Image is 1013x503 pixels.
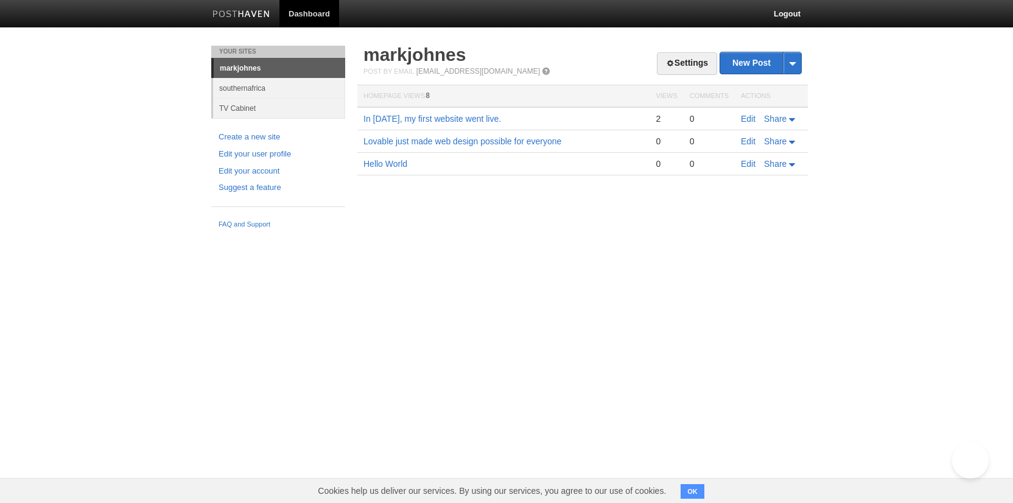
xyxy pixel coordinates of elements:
li: Your Sites [211,46,345,58]
iframe: Help Scout Beacon - Open [952,442,989,479]
span: Share [764,114,787,124]
div: 2 [656,113,677,124]
th: Comments [684,85,735,108]
a: In [DATE], my first website went live. [363,114,501,124]
a: Edit your account [219,165,338,178]
span: 8 [426,91,430,100]
th: Homepage Views [357,85,650,108]
div: 0 [690,113,729,124]
a: [EMAIL_ADDRESS][DOMAIN_NAME] [416,67,540,76]
a: Edit your user profile [219,148,338,161]
span: Cookies help us deliver our services. By using our services, you agree to our use of cookies. [306,479,678,503]
th: Views [650,85,683,108]
div: 0 [690,158,729,169]
a: Create a new site [219,131,338,144]
a: FAQ and Support [219,219,338,230]
a: Hello World [363,159,407,169]
a: Edit [741,136,755,146]
img: Posthaven-bar [212,10,270,19]
button: OK [681,484,704,499]
a: New Post [720,52,801,74]
th: Actions [735,85,808,108]
span: Post by Email [363,68,414,75]
a: Settings [657,52,717,75]
a: markjohnes [214,58,345,78]
a: Edit [741,114,755,124]
a: Edit [741,159,755,169]
a: Suggest a feature [219,181,338,194]
a: Lovable just made web design possible for everyone [363,136,561,146]
div: 0 [656,136,677,147]
a: TV Cabinet [213,98,345,118]
a: markjohnes [363,44,466,65]
a: southernafrica [213,78,345,98]
span: Share [764,136,787,146]
div: 0 [656,158,677,169]
span: Share [764,159,787,169]
div: 0 [690,136,729,147]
